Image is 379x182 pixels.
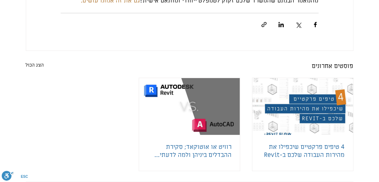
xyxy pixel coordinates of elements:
svg: Facebook [312,21,319,28]
button: שיתוף בלינקדאין [278,21,285,28]
svg: X [295,21,302,28]
a: הצג הכול [26,61,44,71]
button: שיתוף באמצעות לינק [261,21,267,28]
svg: LinkedIn [278,21,285,28]
button: שיתוף באמצעות X (טוויטר) [295,21,302,28]
a: רוויט או אוטוקאד; סקירת ההבדלים ביניהן ולמה לדעתי רוויט מובילה [147,143,232,159]
a: 4 טיפים פרקטיים שיכפילו את מהירות העבודה שלכם ב-Revit [261,143,345,159]
img: רוויט או אוטוקאד תוכנת רוויט [139,78,240,135]
h2: פוסטים אחרונים [312,61,354,71]
img: איך לעבוד מהר ברוויט טמפלט לרוויט קורס רוויט [252,78,353,135]
button: שיתוף בפייסבוק [312,21,319,28]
